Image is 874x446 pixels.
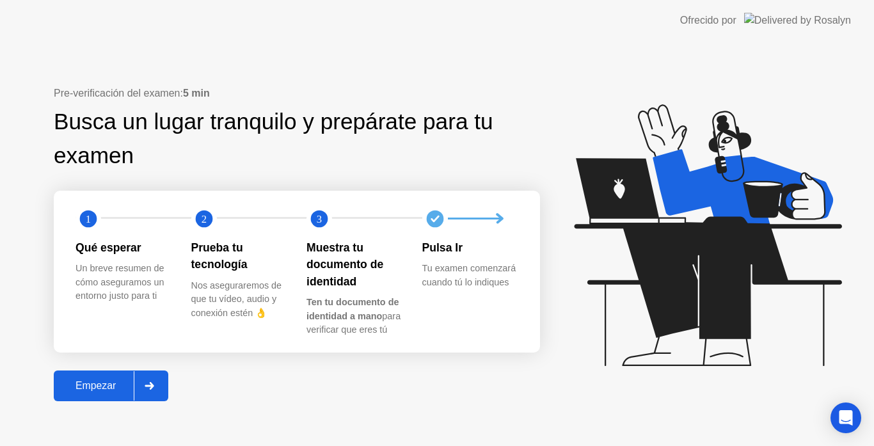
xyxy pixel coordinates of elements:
div: Open Intercom Messenger [830,402,861,433]
div: Ofrecido por [680,13,736,28]
div: Empezar [58,380,134,392]
button: Empezar [54,370,168,401]
b: Ten tu documento de identidad a mano [306,297,399,321]
div: Pulsa Ir [422,239,518,256]
text: 2 [201,212,206,225]
text: 3 [317,212,322,225]
div: Muestra tu documento de identidad [306,239,402,290]
b: 5 min [183,88,210,99]
div: Prueba tu tecnología [191,239,287,273]
div: Un breve resumen de cómo aseguramos un entorno justo para ti [75,262,171,303]
div: Busca un lugar tranquilo y prepárate para tu examen [54,105,505,173]
div: Pre-verificación del examen: [54,86,540,101]
div: Nos aseguraremos de que tu vídeo, audio y conexión estén 👌 [191,279,287,321]
div: para verificar que eres tú [306,296,402,337]
div: Qué esperar [75,239,171,256]
text: 1 [86,212,91,225]
div: Tu examen comenzará cuando tú lo indiques [422,262,518,289]
img: Delivered by Rosalyn [744,13,851,28]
